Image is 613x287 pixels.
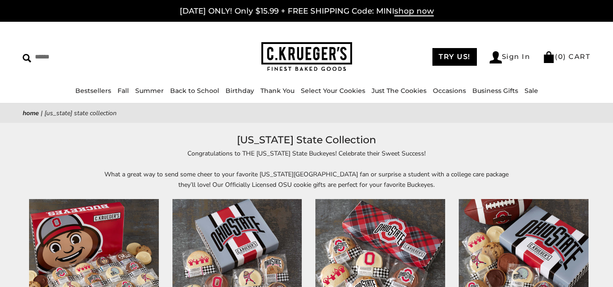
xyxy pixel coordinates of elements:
[23,50,154,64] input: Search
[432,48,477,66] a: TRY US!
[372,87,427,95] a: Just The Cookies
[226,87,254,95] a: Birthday
[543,51,555,63] img: Bag
[41,109,43,117] span: |
[558,52,564,61] span: 0
[170,87,219,95] a: Back to School
[23,54,31,63] img: Search
[490,51,502,63] img: Account
[261,42,352,72] img: C.KRUEGER'S
[23,109,39,117] a: Home
[472,87,518,95] a: Business Gifts
[75,87,111,95] a: Bestsellers
[260,87,294,95] a: Thank You
[44,109,117,117] span: [US_STATE] State Collection
[180,6,434,16] a: [DATE] ONLY! Only $15.99 + FREE SHIPPING Code: MINIshop now
[301,87,365,95] a: Select Your Cookies
[118,87,129,95] a: Fall
[36,132,577,148] h1: [US_STATE] State Collection
[98,148,515,159] p: Congratulations to THE [US_STATE] State Buckeyes! Celebrate their Sweet Success!
[525,87,538,95] a: Sale
[23,108,590,118] nav: breadcrumbs
[433,87,466,95] a: Occasions
[490,51,530,63] a: Sign In
[543,52,590,61] a: (0) CART
[135,87,164,95] a: Summer
[394,6,434,16] span: shop now
[98,169,515,190] p: What a great way to send some cheer to your favorite [US_STATE][GEOGRAPHIC_DATA] fan or surprise ...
